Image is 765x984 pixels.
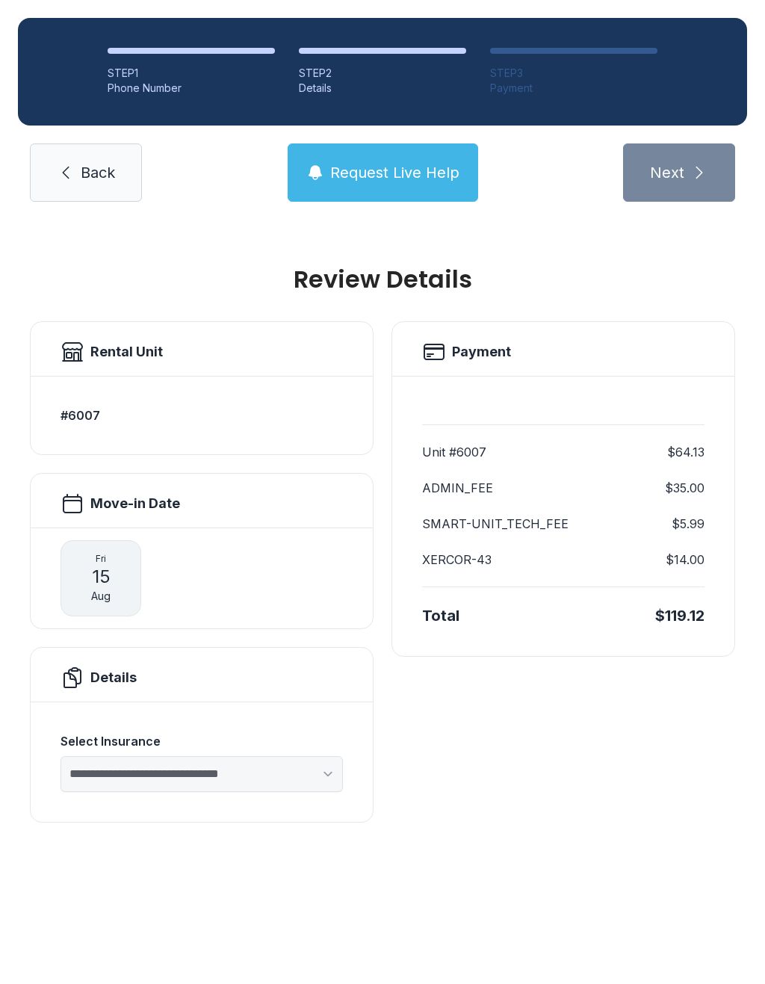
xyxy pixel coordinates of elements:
[96,553,106,565] span: Fri
[90,341,163,362] h2: Rental Unit
[666,551,704,569] dd: $14.00
[92,565,111,589] span: 15
[299,81,466,96] div: Details
[91,589,111,604] span: Aug
[422,479,493,497] dt: ADMIN_FEE
[490,66,657,81] div: STEP 3
[330,162,459,183] span: Request Live Help
[452,341,511,362] h2: Payment
[61,406,343,424] h3: #6007
[299,66,466,81] div: STEP 2
[422,443,486,461] dt: Unit #6007
[108,81,275,96] div: Phone Number
[108,66,275,81] div: STEP 1
[422,605,459,626] div: Total
[81,162,115,183] span: Back
[90,667,137,688] h2: Details
[672,515,704,533] dd: $5.99
[90,493,180,514] h2: Move-in Date
[665,479,704,497] dd: $35.00
[667,443,704,461] dd: $64.13
[30,267,735,291] h1: Review Details
[490,81,657,96] div: Payment
[61,732,343,750] div: Select Insurance
[650,162,684,183] span: Next
[655,605,704,626] div: $119.12
[422,551,492,569] dt: XERCOR-43
[422,515,569,533] dt: SMART-UNIT_TECH_FEE
[61,756,343,792] select: Select Insurance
